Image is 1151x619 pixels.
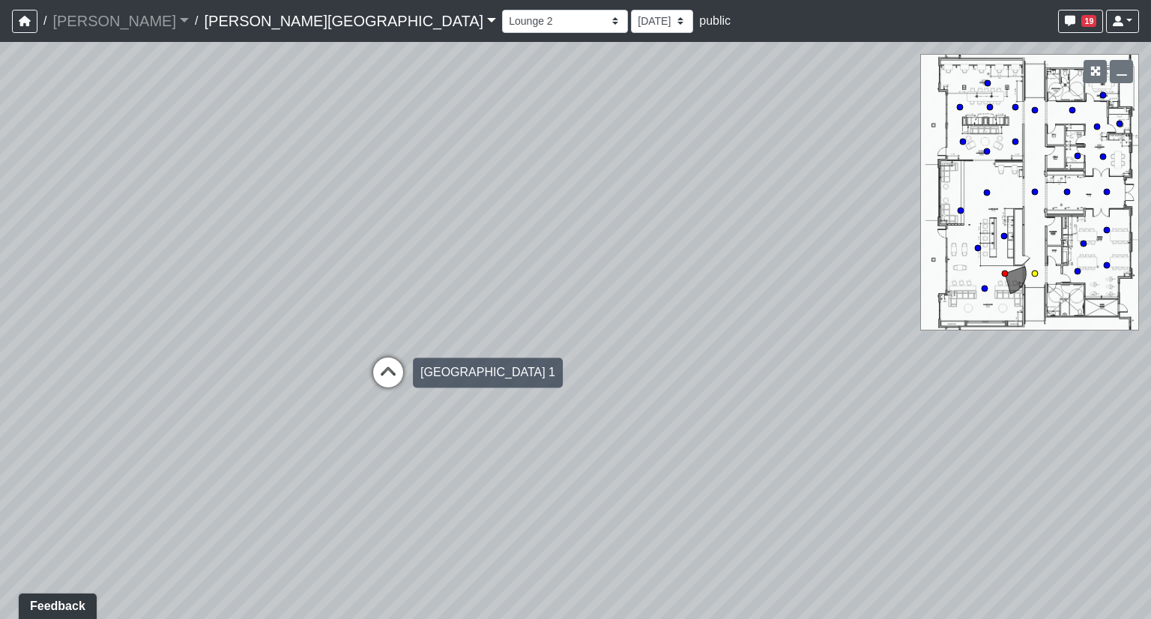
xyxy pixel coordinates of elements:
[1058,10,1103,33] button: 19
[204,6,496,36] a: [PERSON_NAME][GEOGRAPHIC_DATA]
[11,589,100,619] iframe: Ybug feedback widget
[413,357,563,387] div: [GEOGRAPHIC_DATA] 1
[37,6,52,36] span: /
[699,14,731,27] span: public
[52,6,189,36] a: [PERSON_NAME]
[1081,15,1096,27] span: 19
[189,6,204,36] span: /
